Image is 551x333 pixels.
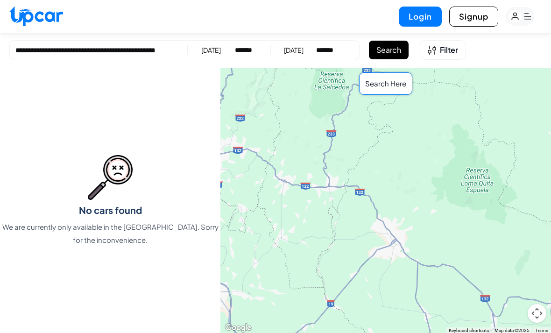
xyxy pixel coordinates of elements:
div: [DATE] [284,45,304,55]
div: Search Here [359,72,412,95]
div: [DATE] [201,45,221,55]
span: Filter [440,44,458,56]
img: No cars found [88,155,133,200]
button: Login [399,7,442,27]
button: Search [369,41,409,59]
button: Open filters [420,40,466,60]
img: Upcar Logo [9,6,63,26]
button: Signup [449,7,498,27]
span: Map data ©2025 [494,328,530,333]
button: Map camera controls [528,304,546,323]
a: Terms (opens in new tab) [535,328,548,333]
